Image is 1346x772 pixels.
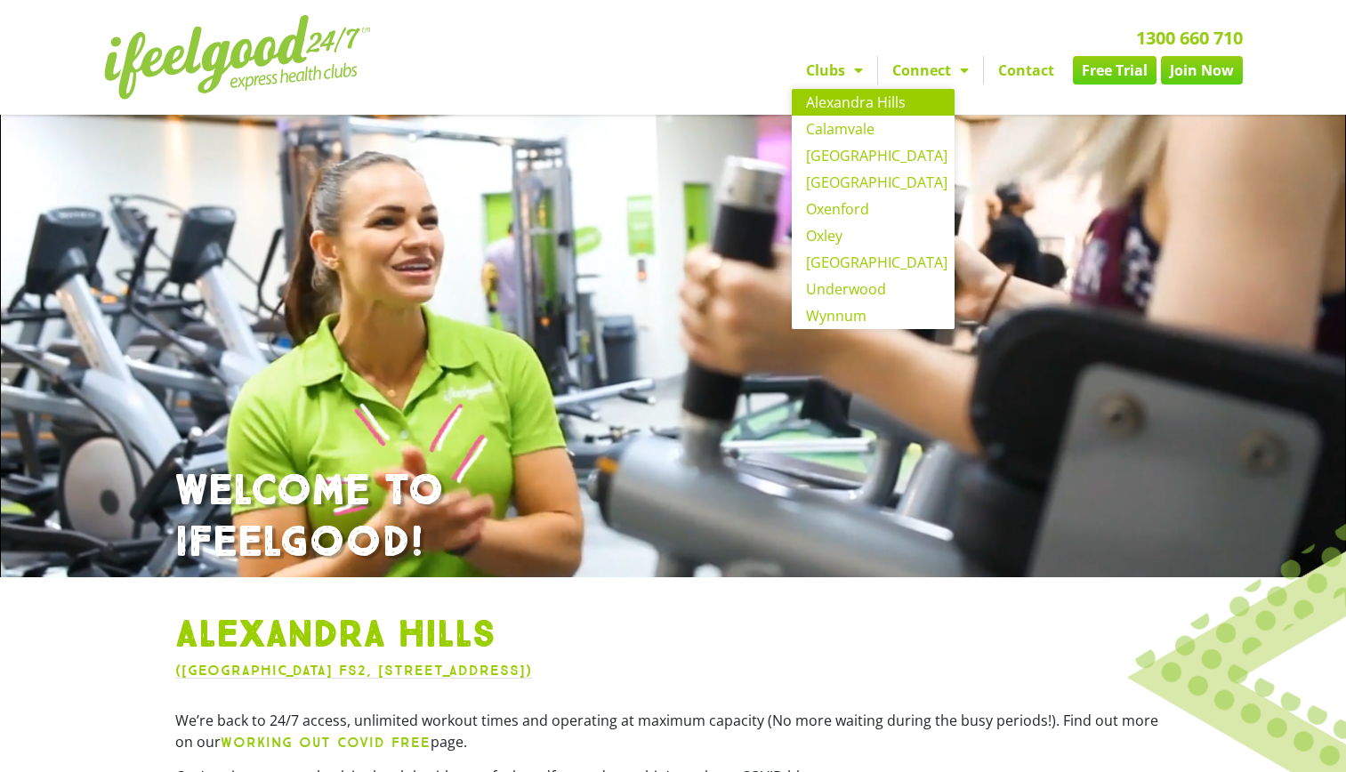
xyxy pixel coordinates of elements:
[175,710,1172,753] p: We’re back to 24/7 access, unlimited workout times and operating at maximum capacity (No more wai...
[175,662,532,679] a: ([GEOGRAPHIC_DATA] FS2, [STREET_ADDRESS])
[792,56,877,84] a: Clubs
[175,613,1172,659] h1: Alexandra Hills
[175,466,1172,568] h1: WELCOME TO IFEELGOOD!
[878,56,983,84] a: Connect
[221,734,431,751] b: WORKING OUT COVID FREE
[792,116,955,142] a: Calamvale
[792,142,955,169] a: [GEOGRAPHIC_DATA]
[984,56,1068,84] a: Contact
[509,56,1243,84] nav: Menu
[792,302,955,329] a: Wynnum
[792,276,955,302] a: Underwood
[792,169,955,196] a: [GEOGRAPHIC_DATA]
[792,249,955,276] a: [GEOGRAPHIC_DATA]
[792,196,955,222] a: Oxenford
[1073,56,1157,84] a: Free Trial
[1161,56,1243,84] a: Join Now
[792,89,955,329] ul: Clubs
[1136,26,1243,50] a: 1300 660 710
[792,89,955,116] a: Alexandra Hills
[792,222,955,249] a: Oxley
[221,732,431,752] a: WORKING OUT COVID FREE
